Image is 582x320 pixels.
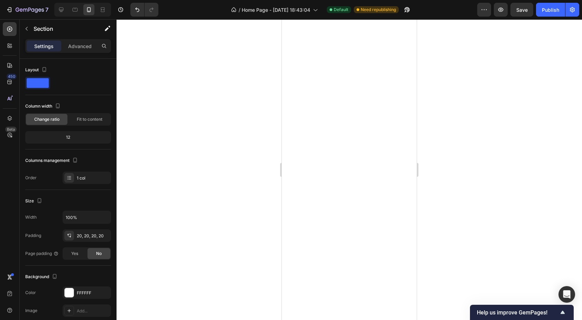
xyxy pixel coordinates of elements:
[77,116,102,122] span: Fit to content
[25,308,37,314] div: Image
[25,156,79,165] div: Columns management
[25,272,59,282] div: Background
[45,6,48,14] p: 7
[25,102,62,111] div: Column width
[242,6,310,13] span: Home Page - [DATE] 18:43:04
[96,250,102,257] span: No
[68,43,92,50] p: Advanced
[25,214,37,220] div: Width
[282,19,417,320] iframe: To enrich screen reader interactions, please activate Accessibility in Grammarly extension settings
[361,7,396,13] span: Need republishing
[77,308,109,314] div: Add...
[25,290,36,296] div: Color
[27,132,110,142] div: 12
[63,211,111,223] input: Auto
[7,74,17,79] div: 450
[25,250,59,257] div: Page padding
[34,25,90,33] p: Section
[25,175,37,181] div: Order
[77,290,109,296] div: FFFFFF
[239,6,240,13] span: /
[25,196,44,206] div: Size
[77,233,109,239] div: 20, 20, 20, 20
[334,7,348,13] span: Default
[536,3,565,17] button: Publish
[510,3,533,17] button: Save
[558,286,575,303] div: Open Intercom Messenger
[25,232,41,239] div: Padding
[5,127,17,132] div: Beta
[477,309,558,316] span: Help us improve GemPages!
[3,3,52,17] button: 7
[542,6,559,13] div: Publish
[130,3,158,17] div: Undo/Redo
[25,65,48,75] div: Layout
[34,116,59,122] span: Change ratio
[516,7,528,13] span: Save
[77,175,109,181] div: 1 col
[71,250,78,257] span: Yes
[34,43,54,50] p: Settings
[477,308,567,317] button: Show survey - Help us improve GemPages!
